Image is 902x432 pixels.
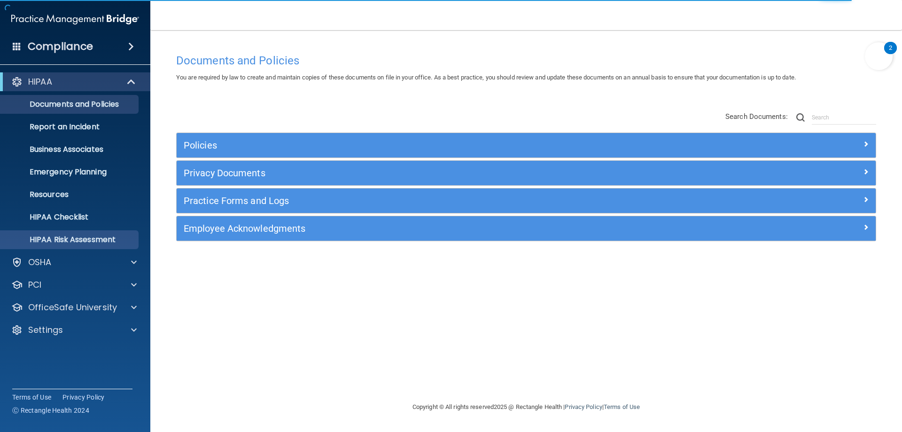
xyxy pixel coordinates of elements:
[11,257,137,268] a: OSHA
[62,393,105,402] a: Privacy Policy
[184,138,869,153] a: Policies
[565,403,602,410] a: Privacy Policy
[184,223,694,234] h5: Employee Acknowledgments
[184,221,869,236] a: Employee Acknowledgments
[6,122,134,132] p: Report an Incident
[812,110,876,125] input: Search
[11,324,137,336] a: Settings
[739,365,891,403] iframe: Drift Widget Chat Controller
[865,42,893,70] button: Open Resource Center, 2 new notifications
[184,140,694,150] h5: Policies
[6,190,134,199] p: Resources
[11,10,139,29] img: PMB logo
[28,302,117,313] p: OfficeSafe University
[6,212,134,222] p: HIPAA Checklist
[11,302,137,313] a: OfficeSafe University
[889,48,892,60] div: 2
[28,324,63,336] p: Settings
[184,193,869,208] a: Practice Forms and Logs
[355,392,698,422] div: Copyright © All rights reserved 2025 @ Rectangle Health | |
[6,167,134,177] p: Emergency Planning
[28,279,41,291] p: PCI
[28,40,93,53] h4: Compliance
[184,168,694,178] h5: Privacy Documents
[11,76,136,87] a: HIPAA
[176,55,876,67] h4: Documents and Policies
[6,145,134,154] p: Business Associates
[796,113,805,122] img: ic-search.3b580494.png
[12,406,89,415] span: Ⓒ Rectangle Health 2024
[6,100,134,109] p: Documents and Policies
[11,279,137,291] a: PCI
[28,76,52,87] p: HIPAA
[604,403,640,410] a: Terms of Use
[176,74,796,81] span: You are required by law to create and maintain copies of these documents on file in your office. ...
[28,257,52,268] p: OSHA
[184,165,869,181] a: Privacy Documents
[6,235,134,244] p: HIPAA Risk Assessment
[725,112,788,121] span: Search Documents:
[12,393,51,402] a: Terms of Use
[184,196,694,206] h5: Practice Forms and Logs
